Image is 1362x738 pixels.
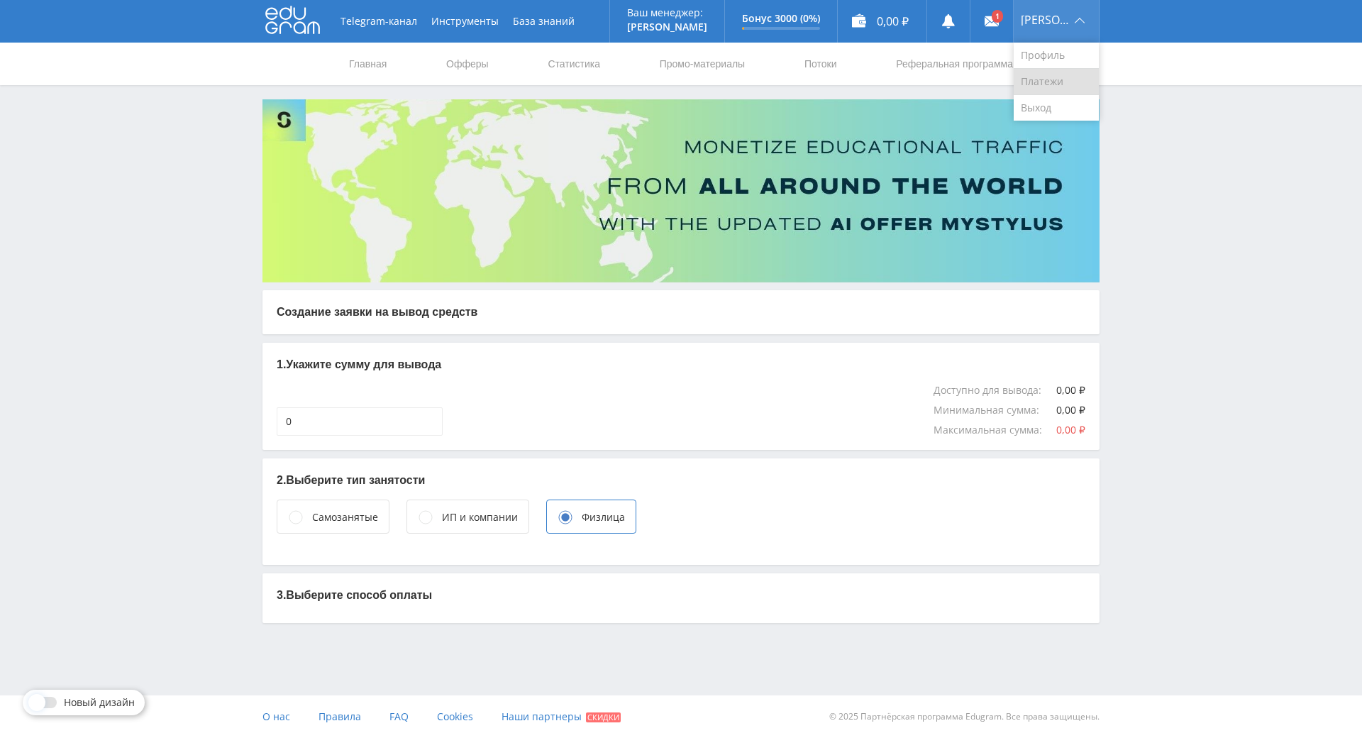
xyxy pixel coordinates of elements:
[1014,95,1099,121] a: Выход
[1056,385,1085,396] div: 0,00 ₽
[312,510,378,525] div: Самозанятые
[442,510,518,525] div: ИП и компании
[502,710,582,723] span: Наши партнеры
[934,424,1056,436] div: Максимальная сумма :
[277,304,1085,320] p: Создание заявки на вывод средств
[319,695,361,738] a: Правила
[1014,69,1099,95] a: Платежи
[262,695,290,738] a: О нас
[895,43,1014,85] a: Реферальная программа
[627,7,707,18] p: Ваш менеджер:
[1056,404,1085,416] div: 0,00 ₽
[934,385,1056,396] div: Доступно для вывода :
[627,21,707,33] p: [PERSON_NAME]
[277,357,1085,373] p: 1. Укажите сумму для вывода
[262,710,290,723] span: О нас
[582,510,625,525] div: Физлица
[586,712,621,722] span: Скидки
[348,43,388,85] a: Главная
[437,710,473,723] span: Cookies
[277,588,1085,603] p: 3. Выберите способ оплаты
[688,695,1100,738] div: © 2025 Партнёрская программа Edugram. Все права защищены.
[803,43,838,85] a: Потоки
[1021,14,1070,26] span: [PERSON_NAME]
[277,473,1085,488] p: 2. Выберите тип занятости
[934,404,1053,416] div: Минимальная сумма :
[389,710,409,723] span: FAQ
[658,43,746,85] a: Промо-материалы
[1014,43,1099,69] a: Профиль
[445,43,490,85] a: Офферы
[64,697,135,708] span: Новый дизайн
[389,695,409,738] a: FAQ
[437,695,473,738] a: Cookies
[262,99,1100,282] img: Banner
[546,43,602,85] a: Статистика
[319,710,361,723] span: Правила
[502,695,621,738] a: Наши партнеры Скидки
[1056,423,1085,436] span: 0,00 ₽
[742,13,820,24] p: Бонус 3000 (0%)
